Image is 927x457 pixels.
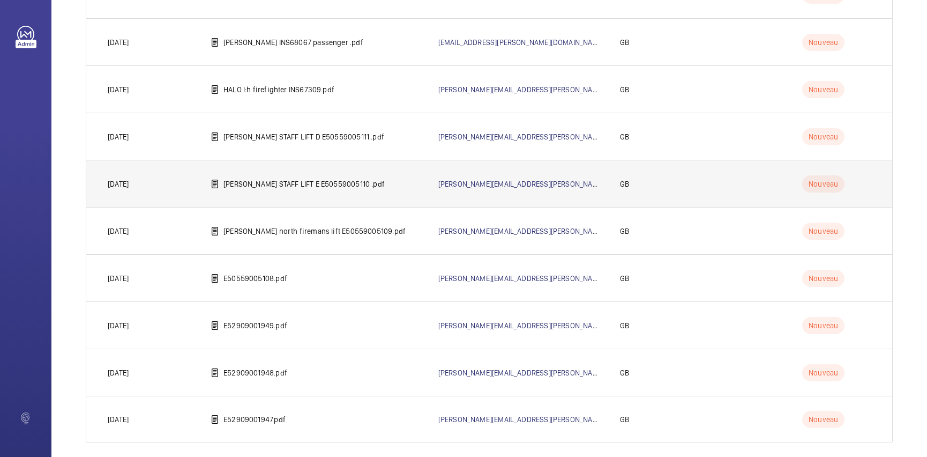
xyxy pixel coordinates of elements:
a: [PERSON_NAME][EMAIL_ADDRESS][PERSON_NAME][DOMAIN_NAME] [438,180,659,188]
p: [DATE] [108,179,129,189]
p: GB [620,37,629,48]
p: GB [620,179,629,189]
p: Nouveau [802,317,844,334]
p: Nouveau [802,175,844,193]
a: [PERSON_NAME][EMAIL_ADDRESS][PERSON_NAME][DOMAIN_NAME] [438,227,659,235]
a: [PERSON_NAME][EMAIL_ADDRESS][PERSON_NAME][DOMAIN_NAME] [438,368,659,377]
a: [EMAIL_ADDRESS][PERSON_NAME][DOMAIN_NAME] [438,38,604,47]
p: GB [620,131,629,142]
p: [PERSON_NAME] STAFF LIFT D E50559005111 .pdf [223,131,384,142]
p: [DATE] [108,273,129,284]
p: [PERSON_NAME] north firemans lift E50559005109.pdf [223,226,406,237]
p: [DATE] [108,131,129,142]
p: GB [620,320,629,331]
a: [PERSON_NAME][EMAIL_ADDRESS][PERSON_NAME][DOMAIN_NAME] [438,85,659,94]
p: Nouveau [802,223,844,240]
p: [DATE] [108,84,129,95]
p: GB [620,226,629,237]
p: E50559005108.pdf [223,273,287,284]
p: [PERSON_NAME] INS68067 passenger .pdf [223,37,363,48]
a: [PERSON_NAME][EMAIL_ADDRESS][PERSON_NAME][DOMAIN_NAME] [438,132,659,141]
p: GB [620,367,629,378]
p: Nouveau [802,411,844,428]
p: Nouveau [802,81,844,98]
p: E52909001947.pdf [223,414,286,425]
p: GB [620,414,629,425]
p: [DATE] [108,226,129,237]
p: [PERSON_NAME] STAFF LIFT E E50559005110 .pdf [223,179,385,189]
p: [DATE] [108,367,129,378]
p: [DATE] [108,37,129,48]
a: [PERSON_NAME][EMAIL_ADDRESS][PERSON_NAME][DOMAIN_NAME] [438,415,659,424]
p: [DATE] [108,320,129,331]
a: [PERSON_NAME][EMAIL_ADDRESS][PERSON_NAME][DOMAIN_NAME] [438,321,659,330]
p: Nouveau [802,364,844,381]
a: [PERSON_NAME][EMAIL_ADDRESS][PERSON_NAME][DOMAIN_NAME] [438,274,659,283]
p: GB [620,273,629,284]
p: E52909001949.pdf [223,320,287,331]
p: GB [620,84,629,95]
p: [DATE] [108,414,129,425]
p: HALO l:h firefighter INS67309.pdf [223,84,334,95]
p: Nouveau [802,34,844,51]
p: Nouveau [802,128,844,145]
p: Nouveau [802,270,844,287]
p: E52909001948.pdf [223,367,287,378]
